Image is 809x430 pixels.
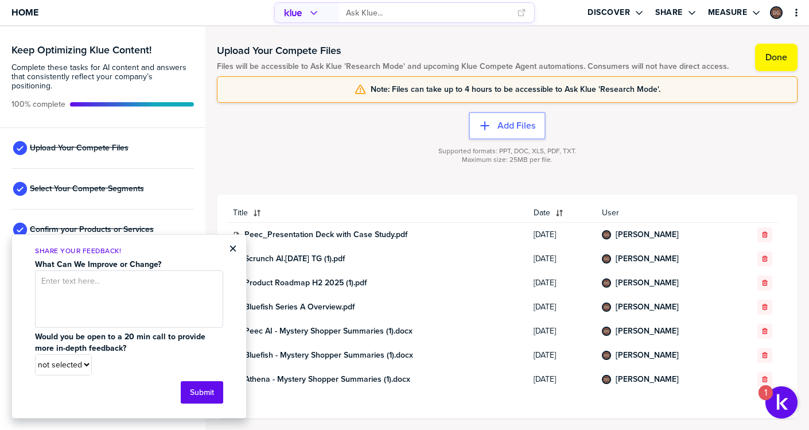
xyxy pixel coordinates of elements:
[534,303,588,312] span: [DATE]
[603,231,610,238] img: e6ac43d281e0a4c342acd46875e312a8-sml.png
[770,6,783,19] div: Garrett Gomez
[771,7,781,18] img: e6ac43d281e0a4c342acd46875e312a8-sml.png
[35,246,223,256] p: Share Your Feedback!
[534,254,588,264] span: [DATE]
[30,184,144,193] span: Select Your Compete Segments
[497,120,535,131] label: Add Files
[534,278,588,288] span: [DATE]
[244,351,413,360] a: Bluefish - Mystery Shopper Summaries (1).docx
[534,375,588,384] span: [DATE]
[765,386,798,419] button: Open Resource Center, 1 new notification
[244,327,413,336] a: Peec AI - Mystery Shopper Summaries (1).docx
[11,63,194,91] span: Complete these tasks for AI content and answers that consistently reflect your company’s position...
[11,45,194,55] h3: Keep Optimizing Klue Content!
[11,100,65,109] span: Active
[603,280,610,286] img: e6ac43d281e0a4c342acd46875e312a8-sml.png
[244,375,410,384] a: Athena - Mystery Shopper Summaries (1).docx
[244,230,407,239] a: Peec_Presentation Deck with Case Study.pdf
[602,351,611,360] div: Garrett Gomez
[346,3,510,22] input: Ask Klue...
[616,327,679,336] a: [PERSON_NAME]
[602,254,611,264] div: Garrett Gomez
[603,304,610,311] img: e6ac43d281e0a4c342acd46875e312a8-sml.png
[371,85,660,94] span: Note: Files can take up to 4 hours to be accessible to Ask Klue 'Research Mode'.
[11,7,38,17] span: Home
[217,62,729,71] span: Files will be accessible to Ask Klue 'Research Mode' and upcoming Klue Compete Agent automations....
[616,278,679,288] a: [PERSON_NAME]
[229,242,237,255] button: Close
[616,230,679,239] a: [PERSON_NAME]
[603,376,610,383] img: e6ac43d281e0a4c342acd46875e312a8-sml.png
[462,156,553,164] span: Maximum size: 25MB per file.
[534,230,588,239] span: [DATE]
[244,278,367,288] a: Product Roadmap H2 2025 (1).pdf
[602,208,728,218] span: User
[244,254,345,264] a: Scrunch AI.[DATE] TG (1).pdf
[438,147,577,156] span: Supported formats: PPT, DOC, XLS, PDF, TXT.
[534,351,588,360] span: [DATE]
[217,44,729,57] h1: Upload Your Compete Files
[764,393,767,408] div: 1
[233,208,248,218] span: Title
[603,352,610,359] img: e6ac43d281e0a4c342acd46875e312a8-sml.png
[602,327,611,336] div: Garrett Gomez
[602,303,611,312] div: Garrett Gomez
[588,7,630,18] label: Discover
[35,258,161,270] strong: What Can We Improve or Change?
[655,7,683,18] label: Share
[602,375,611,384] div: Garrett Gomez
[35,331,208,354] strong: Would you be open to a 20 min call to provide more in-depth feedback?
[30,225,154,234] span: Confirm your Products or Services
[602,230,611,239] div: Garrett Gomez
[534,208,550,218] span: Date
[616,303,679,312] a: [PERSON_NAME]
[603,328,610,335] img: e6ac43d281e0a4c342acd46875e312a8-sml.png
[616,254,679,264] a: [PERSON_NAME]
[616,351,679,360] a: [PERSON_NAME]
[616,375,679,384] a: [PERSON_NAME]
[602,278,611,288] div: Garrett Gomez
[603,255,610,262] img: e6ac43d281e0a4c342acd46875e312a8-sml.png
[30,144,129,153] span: Upload Your Compete Files
[244,303,355,312] a: Bluefish Series A Overview.pdf
[181,381,223,404] button: Submit
[534,327,588,336] span: [DATE]
[769,5,784,20] a: Edit Profile
[708,7,748,18] label: Measure
[765,52,787,63] label: Done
